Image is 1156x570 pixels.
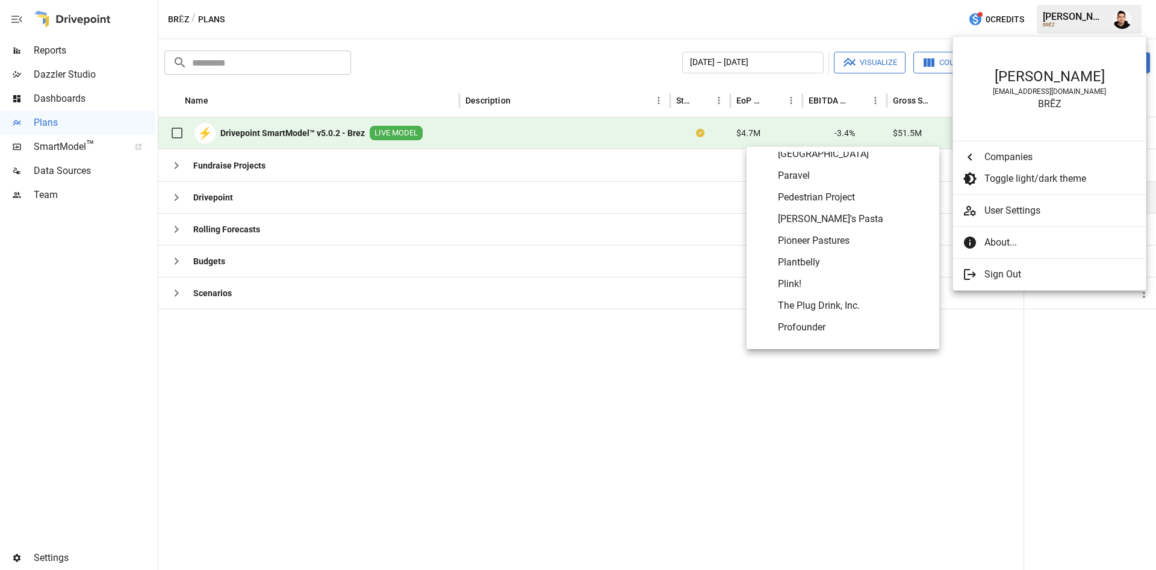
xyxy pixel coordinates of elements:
span: Plink! [778,277,930,291]
span: Profounder [778,320,930,335]
span: User Settings [984,203,1136,218]
span: Sign Out [984,267,1136,282]
div: BRĒZ [965,98,1134,110]
span: The Plug Drink, Inc. [778,299,930,313]
span: [PERSON_NAME]'s Pasta [778,212,930,226]
span: Toggle light/dark theme [984,172,1136,186]
span: Plantbelly [778,255,930,270]
span: Companies [984,150,1136,164]
span: Pedestrian Project [778,190,930,205]
span: Paravel [778,169,930,183]
span: [GEOGRAPHIC_DATA] [778,147,930,161]
div: [PERSON_NAME] [965,68,1134,85]
span: [DEMOGRAPHIC_DATA] [778,342,930,356]
span: Pioneer Pastures [778,234,930,248]
span: About... [984,235,1136,250]
div: [EMAIL_ADDRESS][DOMAIN_NAME] [965,87,1134,96]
